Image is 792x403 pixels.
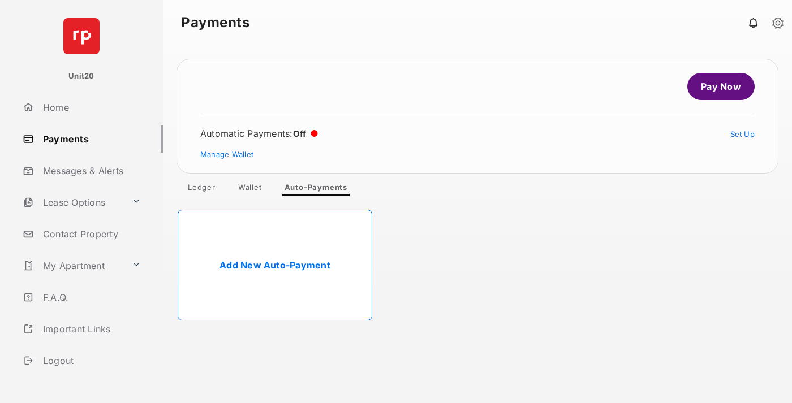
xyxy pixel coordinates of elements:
[293,128,307,139] span: Off
[18,125,163,153] a: Payments
[18,220,163,248] a: Contact Property
[18,315,145,343] a: Important Links
[18,157,163,184] a: Messages & Alerts
[179,183,225,196] a: Ledger
[18,284,163,311] a: F.A.Q.
[229,183,271,196] a: Wallet
[181,16,249,29] strong: Payments
[178,210,372,320] a: Add New Auto-Payment
[200,128,318,139] div: Automatic Payments :
[18,347,163,374] a: Logout
[276,183,356,196] a: Auto-Payments
[18,252,127,279] a: My Apartment
[18,94,163,121] a: Home
[18,189,127,216] a: Lease Options
[63,18,100,54] img: svg+xml;base64,PHN2ZyB4bWxucz0iaHR0cDovL3d3dy53My5vcmcvMjAwMC9zdmciIHdpZHRoPSI2NCIgaGVpZ2h0PSI2NC...
[200,150,253,159] a: Manage Wallet
[68,71,94,82] p: Unit20
[730,129,755,138] a: Set Up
